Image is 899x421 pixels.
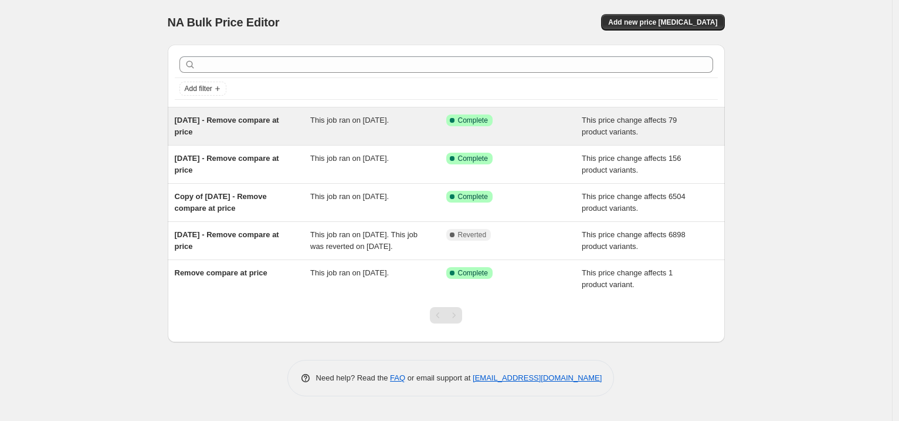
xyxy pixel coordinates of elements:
[608,18,717,27] span: Add new price [MEDICAL_DATA]
[310,154,389,163] span: This job ran on [DATE].
[168,16,280,29] span: NA Bulk Price Editor
[582,192,686,213] span: This price change affects 6504 product variants.
[582,116,677,136] span: This price change affects 79 product variants.
[390,373,405,382] a: FAQ
[473,373,602,382] a: [EMAIL_ADDRESS][DOMAIN_NAME]
[582,154,681,174] span: This price change affects 156 product variants.
[310,268,389,277] span: This job ran on [DATE].
[458,268,488,278] span: Complete
[310,116,389,124] span: This job ran on [DATE].
[179,82,226,96] button: Add filter
[405,373,473,382] span: or email support at
[430,307,462,324] nav: Pagination
[458,154,488,163] span: Complete
[175,154,279,174] span: [DATE] - Remove compare at price
[458,192,488,201] span: Complete
[185,84,212,93] span: Add filter
[458,116,488,125] span: Complete
[316,373,391,382] span: Need help? Read the
[175,192,267,213] span: Copy of [DATE] - Remove compare at price
[582,230,686,251] span: This price change affects 6898 product variants.
[582,268,673,289] span: This price change affects 1 product variant.
[310,192,389,201] span: This job ran on [DATE].
[310,230,418,251] span: This job ran on [DATE]. This job was reverted on [DATE].
[601,14,724,31] button: Add new price [MEDICAL_DATA]
[175,230,279,251] span: [DATE] - Remove compare at price
[458,230,487,240] span: Reverted
[175,268,267,277] span: Remove compare at price
[175,116,279,136] span: [DATE] - Remove compare at price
